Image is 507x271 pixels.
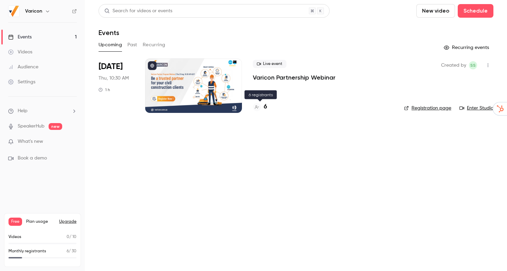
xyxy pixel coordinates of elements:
span: Book a demo [18,155,47,162]
a: 6 [253,102,267,112]
div: Aug 21 Thu, 10:30 AM (Australia/Melbourne) [99,58,134,113]
span: Sid Shrestha [469,61,477,69]
button: Past [127,39,137,50]
a: Registration page [404,105,451,112]
span: Free [8,218,22,226]
button: Schedule [458,4,493,18]
span: Plan usage [26,219,55,224]
h1: Events [99,29,119,37]
button: Recurring [143,39,165,50]
div: Audience [8,64,38,70]
button: Recurring events [441,42,493,53]
div: Search for videos or events [104,7,172,15]
span: Thu, 10:30 AM [99,75,129,82]
div: Events [8,34,32,40]
h6: Varicon [25,8,42,15]
p: / 10 [67,234,76,240]
span: Created by [441,61,466,69]
button: Upcoming [99,39,122,50]
p: Monthly registrants [8,248,46,254]
div: Settings [8,79,35,85]
p: Videos [8,234,21,240]
p: / 30 [67,248,76,254]
span: 0 [67,235,69,239]
span: SS [470,61,476,69]
h4: 6 [264,102,267,112]
a: SpeakerHub [18,123,45,130]
div: 1 h [99,87,110,92]
span: Live event [253,60,286,68]
span: new [49,123,62,130]
span: [DATE] [99,61,123,72]
a: Enter Studio [459,105,493,112]
button: New video [416,4,455,18]
span: What's new [18,138,43,145]
button: Upgrade [59,219,76,224]
img: Varicon [8,6,19,17]
span: 6 [67,249,69,253]
li: help-dropdown-opener [8,107,77,115]
span: Help [18,107,28,115]
div: Videos [8,49,32,55]
a: Varicon Partnership Webinar [253,73,335,82]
